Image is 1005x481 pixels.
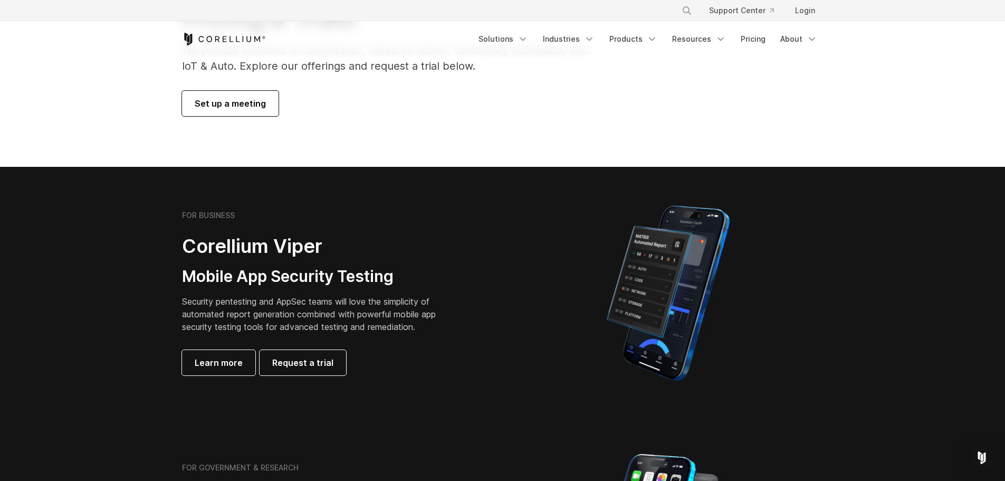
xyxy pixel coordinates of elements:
p: We provide solutions for businesses, research teams, community individuals, and IoT & Auto. Explo... [182,42,602,74]
div: Navigation Menu [669,1,824,20]
h3: Mobile App Security Testing [182,267,452,287]
a: Products [603,30,664,49]
a: Resources [666,30,732,49]
a: Corellium Home [182,33,266,45]
div: Navigation Menu [472,30,824,49]
h6: FOR BUSINESS [182,211,235,220]
a: Pricing [734,30,772,49]
a: Login [787,1,824,20]
a: Solutions [472,30,534,49]
a: Request a trial [260,350,346,375]
img: Corellium MATRIX automated report on iPhone showing app vulnerability test results across securit... [589,201,748,385]
a: Learn more [182,350,255,375]
span: Learn more [195,356,243,369]
span: Set up a meeting [195,97,266,110]
a: Set up a meeting [182,91,279,116]
a: Support Center [701,1,782,20]
h6: FOR GOVERNMENT & RESEARCH [182,463,299,473]
a: Industries [537,30,601,49]
a: About [774,30,824,49]
h2: Corellium Viper [182,234,452,258]
div: Open Intercom Messenger [969,445,994,470]
button: Search [677,1,696,20]
p: Security pentesting and AppSec teams will love the simplicity of automated report generation comb... [182,295,452,333]
span: Request a trial [272,356,333,369]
